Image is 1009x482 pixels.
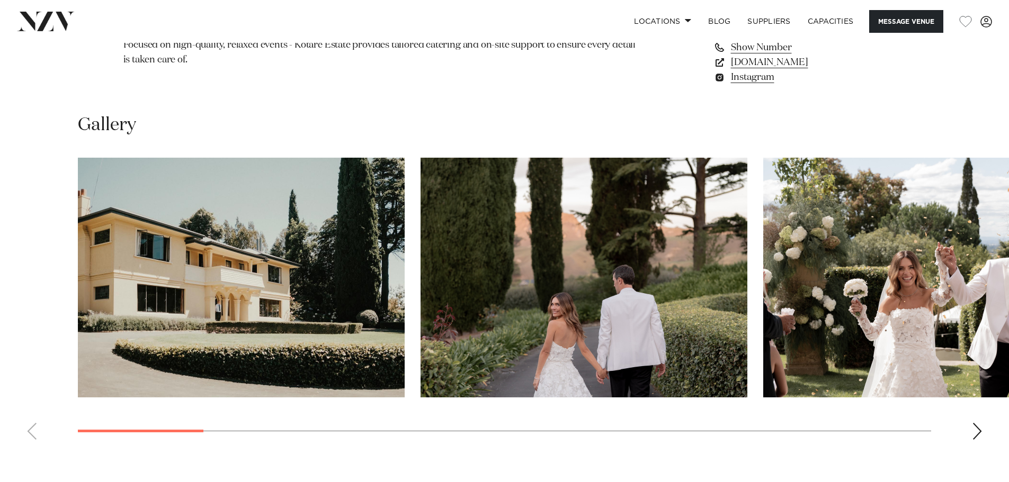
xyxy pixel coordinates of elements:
[739,10,799,33] a: SUPPLIERS
[626,10,700,33] a: Locations
[799,10,862,33] a: Capacities
[869,10,943,33] button: Message Venue
[78,113,136,137] h2: Gallery
[713,70,886,85] a: Instagram
[78,158,405,397] swiper-slide: 1 / 17
[713,55,886,70] a: [DOMAIN_NAME]
[421,158,747,397] swiper-slide: 2 / 17
[17,12,75,31] img: nzv-logo.png
[713,40,886,55] a: Show Number
[700,10,739,33] a: BLOG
